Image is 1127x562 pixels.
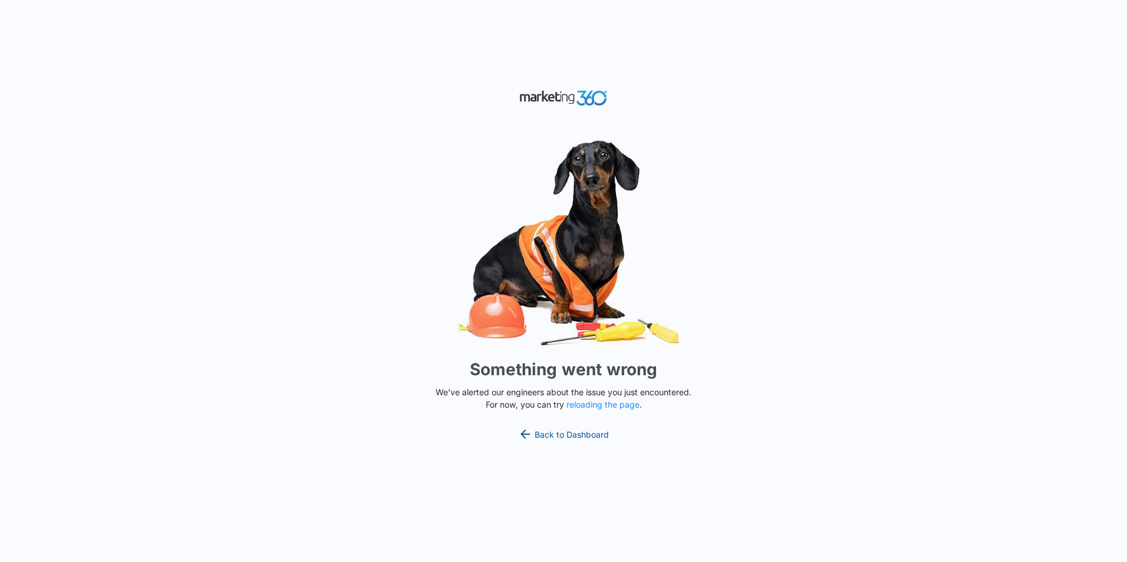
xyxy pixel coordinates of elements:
[519,88,608,108] img: Marketing 360 Logo
[518,427,609,441] a: Back to Dashboard
[566,400,640,409] button: reloading the page
[470,357,657,382] h1: Something went wrong
[431,386,696,411] p: We've alerted our engineers about the issue you just encountered. For now, you can try .
[387,133,740,353] img: Sad Dog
